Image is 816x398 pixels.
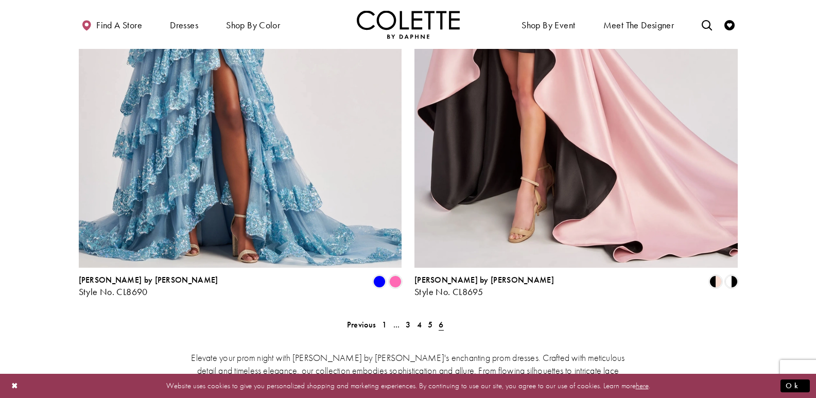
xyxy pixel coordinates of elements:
[414,275,554,297] div: Colette by Daphne Style No. CL8695
[425,317,436,332] a: 5
[636,380,649,391] a: here
[414,286,483,298] span: Style No. CL8695
[780,379,810,392] button: Submit Dialog
[699,10,715,39] a: Toggle search
[357,10,460,39] img: Colette by Daphne
[79,274,218,285] span: [PERSON_NAME] by [PERSON_NAME]
[725,275,738,288] i: Black/White
[414,317,425,332] a: 4
[428,319,432,330] span: 5
[79,275,218,297] div: Colette by Daphne Style No. CL8690
[722,10,737,39] a: Check Wishlist
[390,317,403,332] a: ...
[709,275,722,288] i: Black/Blush
[601,10,677,39] a: Meet the designer
[96,20,142,30] span: Find a store
[414,274,554,285] span: [PERSON_NAME] by [PERSON_NAME]
[439,319,443,330] span: 6
[357,10,460,39] a: Visit Home Page
[79,10,145,39] a: Find a store
[79,286,148,298] span: Style No. CL8690
[223,10,283,39] span: Shop by color
[167,10,201,39] span: Dresses
[344,317,379,332] a: Prev Page
[389,275,402,288] i: Pink
[74,379,742,393] p: Website uses cookies to give you personalized shopping and marketing experiences. By continuing t...
[379,317,390,332] a: 1
[373,275,386,288] i: Blue
[522,20,575,30] span: Shop By Event
[347,319,376,330] span: Previous
[417,319,422,330] span: 4
[436,317,446,332] span: Current page
[170,20,198,30] span: Dresses
[519,10,578,39] span: Shop By Event
[226,20,280,30] span: Shop by color
[403,317,413,332] a: 3
[382,319,387,330] span: 1
[406,319,410,330] span: 3
[603,20,674,30] span: Meet the designer
[393,319,400,330] span: ...
[6,377,24,395] button: Close Dialog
